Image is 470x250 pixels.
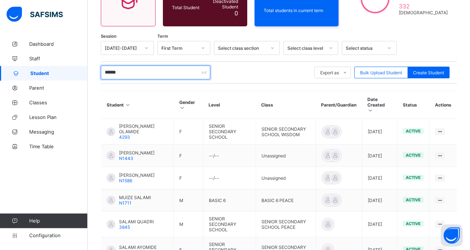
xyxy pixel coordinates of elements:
span: Student [30,70,88,76]
td: [DATE] [362,167,397,189]
th: Class [256,91,316,119]
td: SENIOR SECONDARY SCHOOL PEACE [256,212,316,237]
td: Unassigned [256,167,316,189]
span: Dashboard [29,41,88,47]
td: BASIC 6 PEACE [256,189,316,212]
td: [DATE] [362,119,397,145]
span: active [406,221,421,226]
span: 0 [234,10,238,17]
i: Sort in Ascending Order [367,108,374,113]
div: Select class section [218,45,266,51]
span: [PERSON_NAME] [119,150,154,156]
button: Open asap [441,224,463,246]
div: Select class level [287,45,325,51]
div: First Term [161,45,197,51]
td: F [174,119,203,145]
span: active [406,175,421,180]
th: Student [101,91,174,119]
span: [PERSON_NAME] [119,172,154,178]
th: Status [397,91,429,119]
td: [DATE] [362,145,397,167]
td: [DATE] [362,212,397,237]
span: Time Table [29,143,88,149]
span: Classes [29,100,88,105]
td: SENIOR SECONDARY SCHOOL [203,212,256,237]
span: Term [157,34,168,39]
span: Messaging [29,129,88,135]
span: active [406,197,421,202]
img: safsims [7,7,63,22]
span: Lesson Plan [29,114,88,120]
td: M [174,189,203,212]
div: Total Student [170,3,201,12]
span: N1711 [119,200,131,206]
div: Select status [346,45,383,51]
span: SALAMI QUADRI [119,219,154,224]
span: [PERSON_NAME] OLAMIDE [119,123,168,134]
th: Date Created [362,91,397,119]
td: [DATE] [362,189,397,212]
span: 4293 [119,134,130,140]
span: Configuration [29,232,87,238]
td: SENIOR SECONDARY SCHOOL [203,119,256,145]
span: active [406,153,421,158]
span: SALAMI AYOMIDE [119,245,157,250]
td: F [174,145,203,167]
span: N1586 [119,178,132,183]
span: MUIZE SALAMI [119,195,151,200]
i: Sort in Ascending Order [179,105,186,111]
span: Bulk Upload Student [360,70,402,75]
th: Actions [429,91,457,119]
i: Sort in Ascending Order [125,102,131,108]
td: F [174,167,203,189]
div: [DATE]-[DATE] [105,45,140,51]
td: BASIC 6 [203,189,256,212]
td: SENIOR SECONDARY SCHOOL WISDOM [256,119,316,145]
td: --/-- [203,167,256,189]
td: Unassigned [256,145,316,167]
span: Export as [320,70,339,75]
span: N1443 [119,156,133,161]
span: Staff [29,56,88,61]
span: [DEMOGRAPHIC_DATA] [399,10,448,15]
span: Total students in current term [264,8,330,13]
td: M [174,212,203,237]
span: 3845 [119,224,130,230]
span: Parent [29,85,88,91]
span: Help [29,218,87,224]
th: Level [203,91,256,119]
span: 332 [399,3,448,10]
th: Gender [174,91,203,119]
span: Create Student [413,70,444,75]
span: Session [101,34,116,39]
th: Parent/Guardian [316,91,362,119]
span: active [406,128,421,134]
td: --/-- [203,145,256,167]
